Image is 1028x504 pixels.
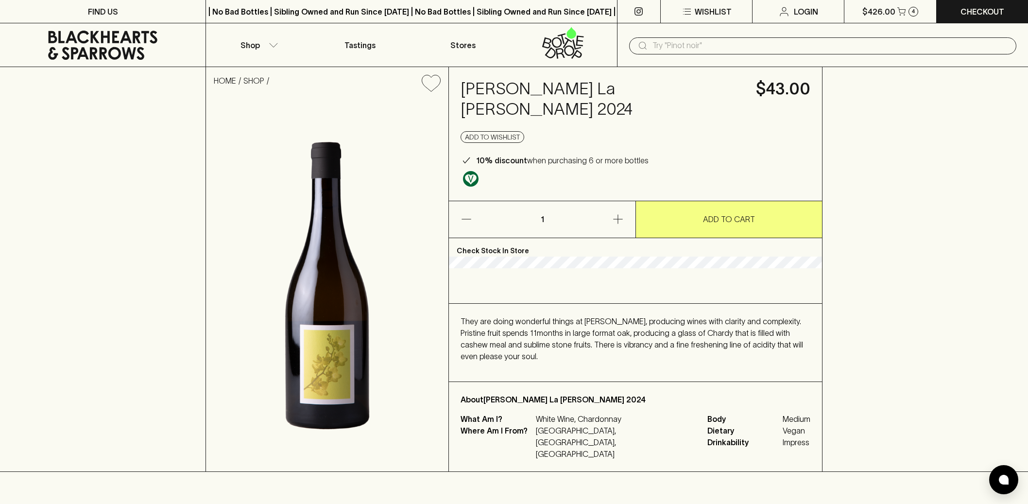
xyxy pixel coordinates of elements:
[411,23,514,67] a: Stores
[206,23,308,67] button: Shop
[418,71,445,96] button: Add to wishlist
[476,156,527,165] b: 10% discount
[707,413,780,425] span: Body
[461,425,533,460] p: Where Am I From?
[707,425,780,436] span: Dietary
[240,39,260,51] p: Shop
[862,6,895,17] p: $426.00
[88,6,118,17] p: FIND US
[243,76,264,85] a: SHOP
[461,131,524,143] button: Add to wishlist
[309,23,411,67] a: Tastings
[206,100,448,471] img: 40731.png
[912,9,915,14] p: 4
[695,6,732,17] p: Wishlist
[703,213,755,225] p: ADD TO CART
[707,436,780,448] span: Drinkability
[531,201,554,238] p: 1
[783,436,810,448] span: Impress
[536,425,696,460] p: [GEOGRAPHIC_DATA], [GEOGRAPHIC_DATA], [GEOGRAPHIC_DATA]
[783,413,810,425] span: Medium
[783,425,810,436] span: Vegan
[636,201,822,238] button: ADD TO CART
[536,413,696,425] p: White Wine, Chardonnay
[461,413,533,425] p: What Am I?
[344,39,376,51] p: Tastings
[461,79,744,120] h4: [PERSON_NAME] La [PERSON_NAME] 2024
[461,394,810,405] p: About [PERSON_NAME] La [PERSON_NAME] 2024
[794,6,818,17] p: Login
[461,315,810,362] p: They are doing wonderful things at [PERSON_NAME], producing wines with clarity and complexity. Pr...
[476,155,649,166] p: when purchasing 6 or more bottles
[214,76,236,85] a: HOME
[999,475,1009,485] img: bubble-icon
[449,238,822,257] p: Check Stock In Store
[450,39,476,51] p: Stores
[463,171,479,187] img: Vegan
[652,38,1009,53] input: Try "Pinot noir"
[461,169,481,189] a: Made without the use of any animal products.
[960,6,1004,17] p: Checkout
[756,79,810,99] h4: $43.00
